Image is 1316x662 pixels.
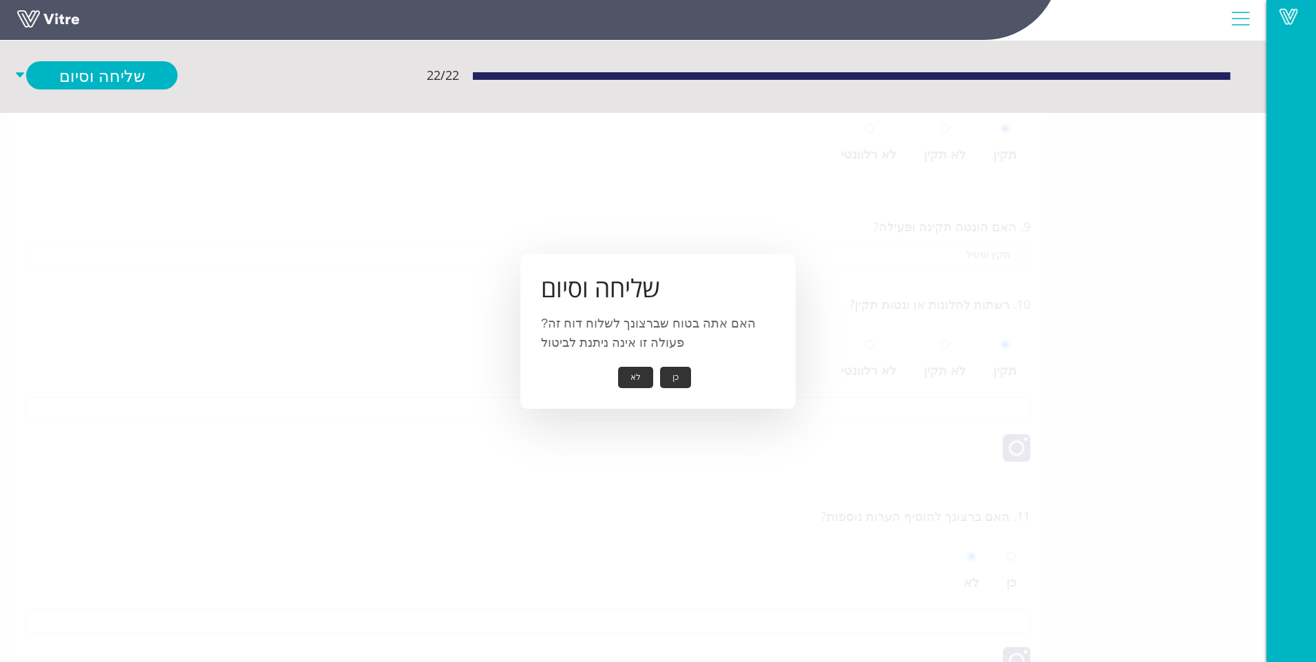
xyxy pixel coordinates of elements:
[14,61,26,89] span: caret-down
[541,275,775,302] h1: שליחה וסיום
[660,367,691,388] button: כן
[427,65,459,85] span: 22 / 22
[618,367,653,388] button: לא
[26,61,178,89] a: שליחה וסיום
[520,254,796,409] div: האם אתה בטוח שברצונך לשלוח דוח זה? פעולה זו אינה ניתנת לביטול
